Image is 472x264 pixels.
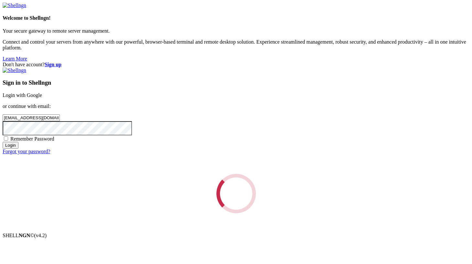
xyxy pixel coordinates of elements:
a: Learn More [3,56,27,61]
div: Loading... [214,172,258,215]
p: Your secure gateway to remote server management. [3,28,469,34]
a: Login with Google [3,92,42,98]
input: Login [3,142,18,149]
span: SHELL © [3,233,47,238]
input: Remember Password [4,136,8,141]
a: Forgot your password? [3,149,50,154]
img: Shellngn [3,3,26,8]
p: or continue with email: [3,103,469,109]
span: Remember Password [10,136,54,142]
div: Don't have account? [3,62,469,68]
input: Email address [3,114,60,121]
span: 4.2.0 [34,233,47,238]
h3: Sign in to Shellngn [3,79,469,86]
img: Shellngn [3,68,26,73]
b: NGN [19,233,30,238]
a: Sign up [45,62,61,67]
p: Connect and control your servers from anywhere with our powerful, browser-based terminal and remo... [3,39,469,51]
h4: Welcome to Shellngn! [3,15,469,21]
